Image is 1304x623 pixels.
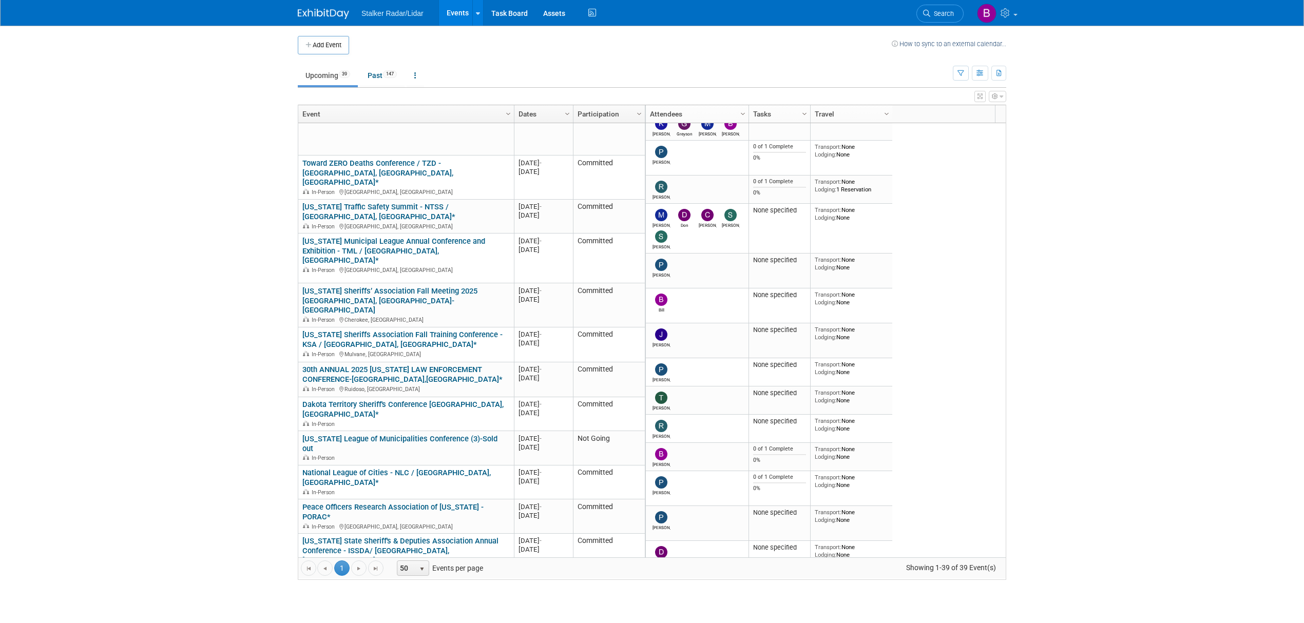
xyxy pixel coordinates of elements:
div: None None [815,291,889,306]
div: 0% [753,485,807,492]
span: In-Person [312,489,338,496]
a: How to sync to an external calendar... [892,40,1006,48]
div: None None [815,417,889,432]
img: Stuart Kissner [655,230,667,243]
div: Mulvane, [GEOGRAPHIC_DATA] [302,349,509,358]
div: Robert Mele [653,432,670,439]
td: Committed [573,327,645,362]
span: In-Person [312,267,338,274]
div: 0% [753,457,807,464]
div: 0% [753,189,807,197]
span: Transport: [815,445,841,453]
img: Stephen Barlag [724,209,737,221]
span: - [540,503,542,511]
img: Chris Decker [701,209,714,221]
div: None specified [753,361,807,369]
div: [DATE] [519,159,568,167]
img: Brooke Journet [724,118,737,130]
img: Brooke Journet [977,4,996,23]
a: Upcoming39 [298,66,358,85]
div: [DATE] [519,434,568,443]
td: Committed [573,155,645,199]
div: [DATE] [519,477,568,485]
span: Go to the last page [372,564,380,573]
span: In-Person [312,455,338,461]
div: [GEOGRAPHIC_DATA], [GEOGRAPHIC_DATA] [302,265,509,274]
span: Transport: [815,417,841,424]
td: Committed [573,465,645,500]
div: [DATE] [519,408,568,417]
span: Transport: [815,256,841,263]
a: Column Settings [634,105,645,121]
div: [DATE] [519,295,568,304]
img: In-Person Event [303,351,309,356]
a: Go to the first page [301,560,316,576]
span: In-Person [312,351,338,358]
div: [DATE] [519,468,568,477]
span: Lodging: [815,425,836,432]
span: Transport: [815,178,841,185]
div: Peter Bauer [653,376,670,382]
span: - [540,287,542,295]
div: 0 of 1 Complete [753,143,807,150]
span: In-Person [312,386,338,393]
span: 50 [397,561,415,575]
img: Don Horen [678,209,691,221]
img: In-Person Event [303,317,309,322]
img: Peter Bauer [655,476,667,489]
img: In-Person Event [303,223,309,228]
div: [DATE] [519,400,568,408]
span: 1 [334,560,350,576]
img: In-Person Event [303,455,309,460]
div: None specified [753,291,807,299]
span: Stalker Radar/Lidar [361,9,424,17]
div: None None [815,543,889,558]
a: Go to the last page [368,560,383,576]
img: In-Person Event [303,421,309,426]
td: Committed [573,200,645,234]
span: Column Settings [563,110,571,118]
div: None None [815,445,889,460]
div: 0 of 1 Complete [753,445,807,453]
span: In-Person [312,421,338,427]
img: Peter Bauer [655,146,667,158]
div: Joe Bartels [653,341,670,347]
div: [DATE] [519,245,568,254]
div: [DATE] [519,502,568,511]
span: Column Settings [883,110,891,118]
a: [US_STATE] League of Municipalities Conference (3)-Sold out [302,434,497,453]
span: Go to the next page [355,564,363,573]
div: Thomas Kenia [653,404,670,411]
span: Showing 1-39 of 39 Event(s) [897,560,1006,575]
span: Transport: [815,474,841,481]
div: Chris Decker [699,221,717,228]
img: David Foster [655,546,667,558]
div: None None [815,326,889,341]
div: None None [815,143,889,158]
div: None specified [753,326,807,334]
div: [DATE] [519,339,568,347]
div: Bill Johnson [653,306,670,313]
a: Participation [578,105,638,123]
div: None None [815,361,889,376]
span: Search [930,10,954,17]
span: Lodging: [815,264,836,271]
img: Peter Bauer [655,511,667,523]
img: Bill Johnson [655,294,667,306]
span: Lodging: [815,151,836,158]
img: Thomas Kenia [655,392,667,404]
span: Transport: [815,291,841,298]
a: Tasks [753,105,803,123]
span: Lodging: [815,481,836,489]
div: [DATE] [519,374,568,382]
div: None None [815,256,889,271]
div: [DATE] [519,237,568,245]
div: [DATE] [519,536,568,545]
a: National League of Cities - NLC / [GEOGRAPHIC_DATA], [GEOGRAPHIC_DATA]* [302,468,491,487]
div: None specified [753,509,807,517]
span: - [540,537,542,544]
img: Michael Guinn [701,118,714,130]
span: Go to the first page [304,564,313,573]
span: Transport: [815,326,841,333]
a: Column Settings [562,105,573,121]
